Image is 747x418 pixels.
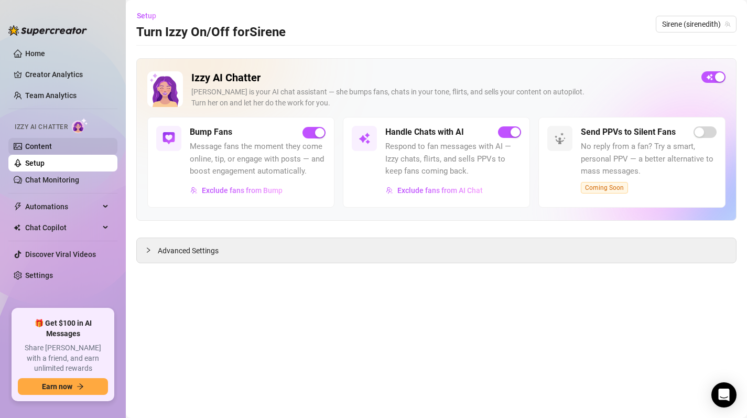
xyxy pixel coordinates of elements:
[190,182,283,199] button: Exclude fans from Bump
[145,247,151,253] span: collapsed
[18,343,108,374] span: Share [PERSON_NAME] with a friend, and earn unlimited rewards
[25,219,100,236] span: Chat Copilot
[158,245,219,256] span: Advanced Settings
[190,126,232,138] h5: Bump Fans
[25,198,100,215] span: Automations
[662,16,730,32] span: Sirene (sirenedith)
[358,132,371,145] img: svg%3e
[25,49,45,58] a: Home
[136,24,286,41] h3: Turn Izzy On/Off for Sirene
[25,176,79,184] a: Chat Monitoring
[136,7,165,24] button: Setup
[14,202,22,211] span: thunderbolt
[25,250,96,259] a: Discover Viral Videos
[163,132,175,145] img: svg%3e
[191,87,693,109] div: [PERSON_NAME] is your AI chat assistant — she bumps fans, chats in your tone, flirts, and sells y...
[137,12,156,20] span: Setup
[72,118,88,133] img: AI Chatter
[202,186,283,195] span: Exclude fans from Bump
[25,159,45,167] a: Setup
[554,132,566,145] img: svg%3e
[385,182,483,199] button: Exclude fans from AI Chat
[191,71,693,84] h2: Izzy AI Chatter
[385,141,521,178] span: Respond to fan messages with AI — Izzy chats, flirts, and sells PPVs to keep fans coming back.
[724,21,731,27] span: team
[581,141,717,178] span: No reply from a fan? Try a smart, personal PPV — a better alternative to mass messages.
[18,318,108,339] span: 🎁 Get $100 in AI Messages
[25,91,77,100] a: Team Analytics
[397,186,483,195] span: Exclude fans from AI Chat
[385,126,464,138] h5: Handle Chats with AI
[581,126,676,138] h5: Send PPVs to Silent Fans
[25,142,52,151] a: Content
[25,271,53,280] a: Settings
[18,378,108,395] button: Earn nowarrow-right
[190,141,326,178] span: Message fans the moment they come online, tip, or engage with posts — and boost engagement automa...
[15,122,68,132] span: Izzy AI Chatter
[145,244,158,256] div: collapsed
[581,182,628,194] span: Coming Soon
[25,66,109,83] a: Creator Analytics
[77,383,84,390] span: arrow-right
[711,382,737,408] div: Open Intercom Messenger
[8,25,87,36] img: logo-BBDzfeDw.svg
[14,224,20,231] img: Chat Copilot
[42,382,72,391] span: Earn now
[147,71,183,107] img: Izzy AI Chatter
[386,187,393,194] img: svg%3e
[190,187,198,194] img: svg%3e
